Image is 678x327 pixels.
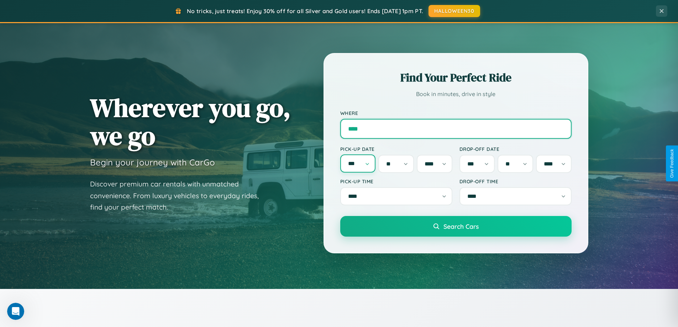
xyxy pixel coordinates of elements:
[187,7,423,15] span: No tricks, just treats! Enjoy 30% off for all Silver and Gold users! Ends [DATE] 1pm PT.
[459,178,572,184] label: Drop-off Time
[340,216,572,237] button: Search Cars
[340,89,572,99] p: Book in minutes, drive in style
[90,94,291,150] h1: Wherever you go, we go
[669,149,674,178] div: Give Feedback
[340,110,572,116] label: Where
[429,5,480,17] button: HALLOWEEN30
[340,146,452,152] label: Pick-up Date
[340,70,572,85] h2: Find Your Perfect Ride
[443,222,479,230] span: Search Cars
[459,146,572,152] label: Drop-off Date
[7,303,24,320] iframe: Intercom live chat
[90,178,268,213] p: Discover premium car rentals with unmatched convenience. From luxury vehicles to everyday rides, ...
[340,178,452,184] label: Pick-up Time
[90,157,215,168] h3: Begin your journey with CarGo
